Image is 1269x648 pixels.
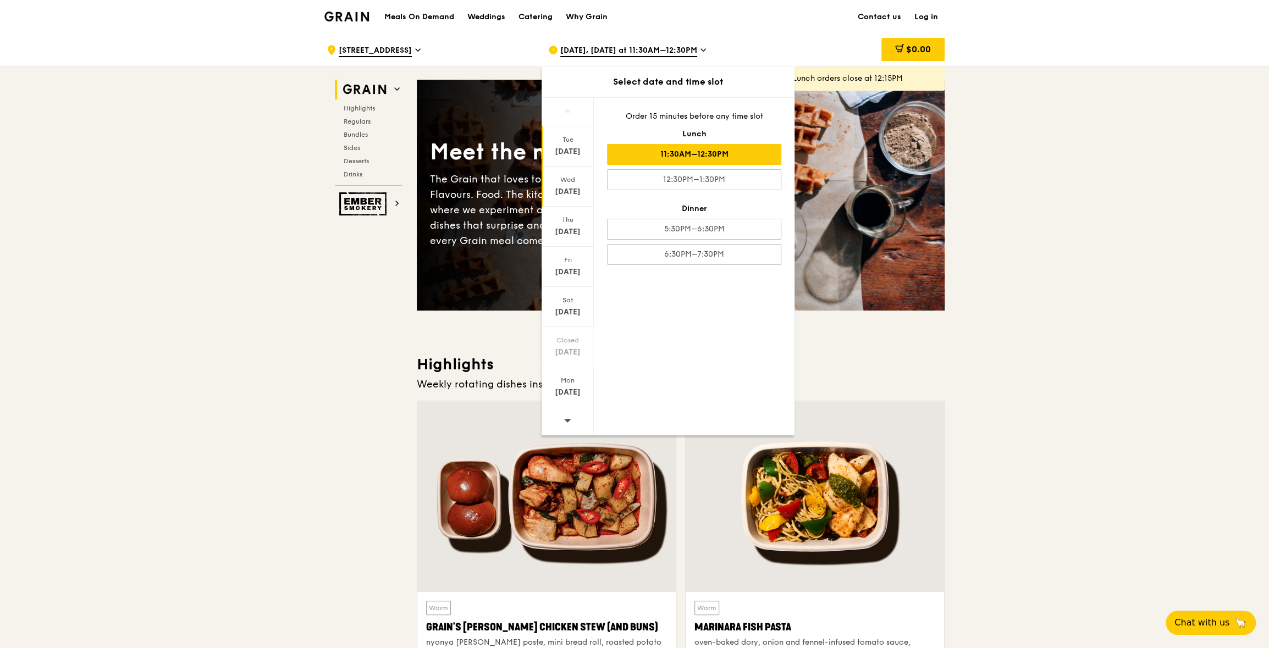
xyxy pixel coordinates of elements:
span: Regulars [344,118,371,125]
div: Grain's [PERSON_NAME] Chicken Stew (and buns) [426,619,667,635]
a: Weddings [461,1,512,34]
div: [DATE] [543,146,592,157]
div: 6:30PM–7:30PM [607,244,781,265]
img: Grain [324,12,369,21]
div: Dinner [607,203,781,214]
span: Highlights [344,104,375,112]
div: Marinara Fish Pasta [694,619,935,635]
div: 11:30AM–12:30PM [607,144,781,165]
div: [DATE] [543,387,592,398]
div: Thu [543,215,592,224]
div: [DATE] [543,307,592,318]
div: [DATE] [543,186,592,197]
div: Warm [426,601,451,615]
div: Fri [543,256,592,264]
div: nyonya [PERSON_NAME] paste, mini bread roll, roasted potato [426,637,667,648]
span: [STREET_ADDRESS] [339,45,412,57]
a: Contact us [851,1,908,34]
div: [DATE] [543,267,592,278]
button: Chat with us🦙 [1166,611,1256,635]
div: [DATE] [543,226,592,237]
a: Log in [908,1,945,34]
div: 5:30PM–6:30PM [607,219,781,240]
span: 🦙 [1234,616,1247,629]
div: Weddings [467,1,505,34]
span: Chat with us [1174,616,1229,629]
div: Wed [543,175,592,184]
span: [DATE], [DATE] at 11:30AM–12:30PM [560,45,697,57]
div: Weekly rotating dishes inspired by flavours from around the world. [417,376,945,392]
h3: Highlights [417,355,945,374]
div: The Grain that loves to play. With ingredients. Flavours. Food. The kitchen is our happy place, w... [430,171,681,248]
div: Catering [518,1,553,34]
a: Catering [512,1,559,34]
div: Closed [543,336,592,345]
span: Sides [344,144,360,152]
div: Lunch orders close at 12:15PM [793,73,936,84]
div: Mon [543,376,592,385]
div: Order 15 minutes before any time slot [607,111,781,122]
div: Meet the new Grain [430,137,681,167]
div: Warm [694,601,719,615]
div: Lunch [607,129,781,140]
span: $0.00 [906,44,931,54]
span: Bundles [344,131,368,139]
h1: Meals On Demand [384,12,454,23]
span: Desserts [344,157,369,165]
div: Sat [543,296,592,304]
div: Tue [543,135,592,144]
div: 12:30PM–1:30PM [607,169,781,190]
div: [DATE] [543,347,592,358]
img: Grain web logo [339,80,390,99]
div: Why Grain [566,1,608,34]
div: Select date and time slot [542,75,794,88]
img: Ember Smokery web logo [339,192,390,215]
span: Drinks [344,170,362,178]
a: Why Grain [559,1,614,34]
